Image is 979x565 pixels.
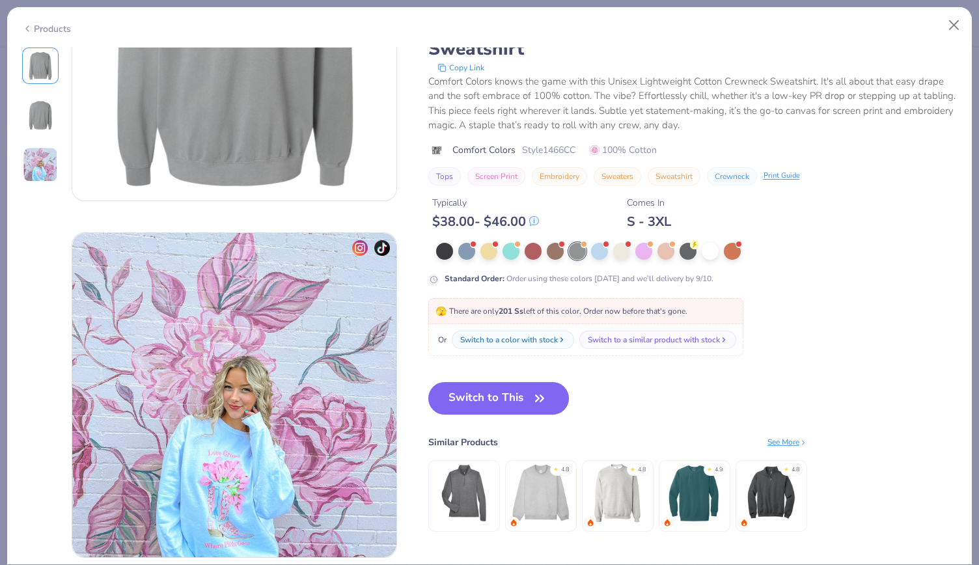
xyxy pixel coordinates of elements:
[663,462,725,524] img: Comfort Colors Adult Crewneck Sweatshirt
[22,22,71,36] div: Products
[435,305,447,318] span: 🫣
[428,382,570,415] button: Switch to This
[374,240,390,256] img: tiktok-icon.png
[553,465,558,471] div: ★
[510,519,517,527] img: trending.gif
[740,519,748,527] img: trending.gif
[740,462,802,524] img: Jerzees Nublend Quarter-Zip Cadet Collar Sweatshirt
[627,214,671,230] div: S - 3XL
[25,50,56,81] img: Front
[499,306,523,316] strong: 201 Ss
[707,465,712,471] div: ★
[764,171,800,182] div: Print Guide
[561,465,569,475] div: 4.8
[627,196,671,210] div: Comes In
[452,331,574,349] button: Switch to a color with stock
[638,465,646,475] div: 4.8
[445,273,504,284] strong: Standard Order :
[522,143,575,157] span: Style 1466CC
[588,334,720,346] div: Switch to a similar product with stock
[25,100,56,131] img: Back
[23,147,58,182] img: User generated content
[767,436,807,448] div: See More
[432,214,539,230] div: $ 38.00 - $ 46.00
[435,306,687,316] span: There are only left of this color. Order now before that's gone.
[428,167,461,186] button: Tops
[707,167,757,186] button: Crewneck
[72,233,396,557] img: 49f82fef-da3f-4533-ab60-4d1393a967bd
[586,519,594,527] img: trending.gif
[432,196,539,210] div: Typically
[594,167,641,186] button: Sweaters
[428,435,498,449] div: Similar Products
[445,273,713,284] div: Order using these colors [DATE] and we’ll delivery by 9/10.
[586,462,648,524] img: Gildan Adult Heavy Blend Adult 8 Oz. 50/50 Fleece Crew
[433,462,495,524] img: UltraClub Ladies' Cool & Dry Heathered Performance Quarter-Zip
[467,167,525,186] button: Screen Print
[434,61,488,74] button: copy to clipboard
[784,465,789,471] div: ★
[428,74,958,133] div: Comfort Colors knows the game with this Unisex Lightweight Cotton Crewneck Sweatshirt. It's all a...
[352,240,368,256] img: insta-icon.png
[452,143,516,157] span: Comfort Colors
[942,13,967,38] button: Close
[715,465,723,475] div: 4.9
[590,143,657,157] span: 100% Cotton
[663,519,671,527] img: trending.gif
[648,167,700,186] button: Sweatshirt
[510,462,572,524] img: Fresh Prints Denver Mock Neck Heavyweight Sweatshirt
[435,334,447,346] span: Or
[532,167,587,186] button: Embroidery
[428,145,446,156] img: brand logo
[579,331,736,349] button: Switch to a similar product with stock
[792,465,799,475] div: 4.8
[630,465,635,471] div: ★
[460,334,558,346] div: Switch to a color with stock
